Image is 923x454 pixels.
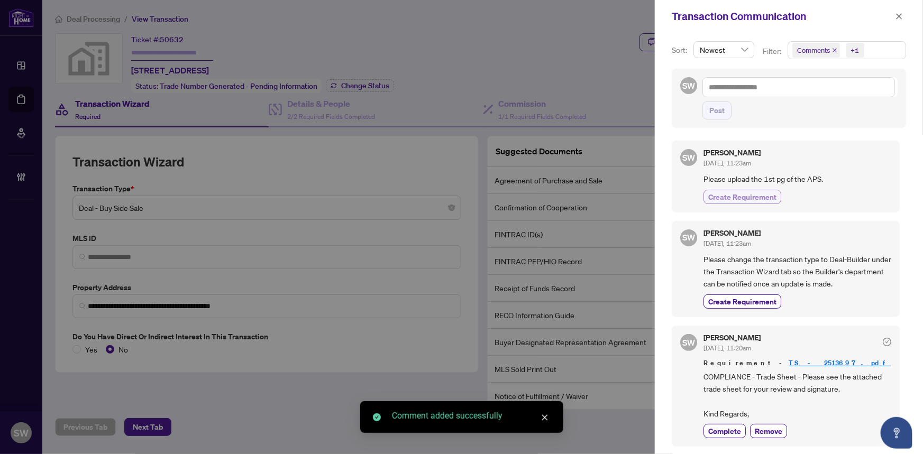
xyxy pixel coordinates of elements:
button: Complete [703,424,746,438]
h5: [PERSON_NAME] [703,229,761,237]
span: Please upload the 1st pg of the APS. [703,173,891,185]
span: check-circle [373,413,381,421]
span: check-circle [883,338,891,346]
span: Please change the transaction type to Deal-Builder under the Transaction Wizard tab so the Builde... [703,253,891,290]
span: close [895,13,903,20]
span: Complete [708,425,741,437]
div: +1 [851,45,860,55]
span: Requirement - [703,358,891,368]
p: Sort: [672,44,689,56]
span: Remove [755,425,782,437]
p: Filter: [763,45,783,57]
button: Post [702,101,732,119]
button: Open asap [881,417,912,449]
span: Comments [797,45,830,55]
button: Remove [750,424,787,438]
h5: [PERSON_NAME] [703,149,761,156]
span: SW [682,151,696,164]
span: [DATE], 11:20am [703,344,751,352]
span: Comments [792,43,840,58]
span: Create Requirement [708,296,776,307]
span: close [832,48,837,53]
span: [DATE], 11:23am [703,239,751,247]
div: Comment added successfully [392,410,551,422]
a: Close [539,412,551,423]
span: close [541,414,549,421]
span: Create Requirement [708,191,776,202]
span: COMPLIANCE - Trade Sheet - Please see the attached trade sheet for your review and signature. Kin... [703,370,891,420]
button: Create Requirement [703,294,781,309]
span: SW [682,231,696,244]
span: SW [682,79,696,92]
span: Newest [700,42,748,58]
div: Transaction Communication [672,8,892,24]
button: Create Requirement [703,190,781,204]
h5: [PERSON_NAME] [703,334,761,341]
a: TS - 2513697.pdf [789,358,891,367]
span: SW [682,336,696,349]
span: [DATE], 11:23am [703,159,751,167]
